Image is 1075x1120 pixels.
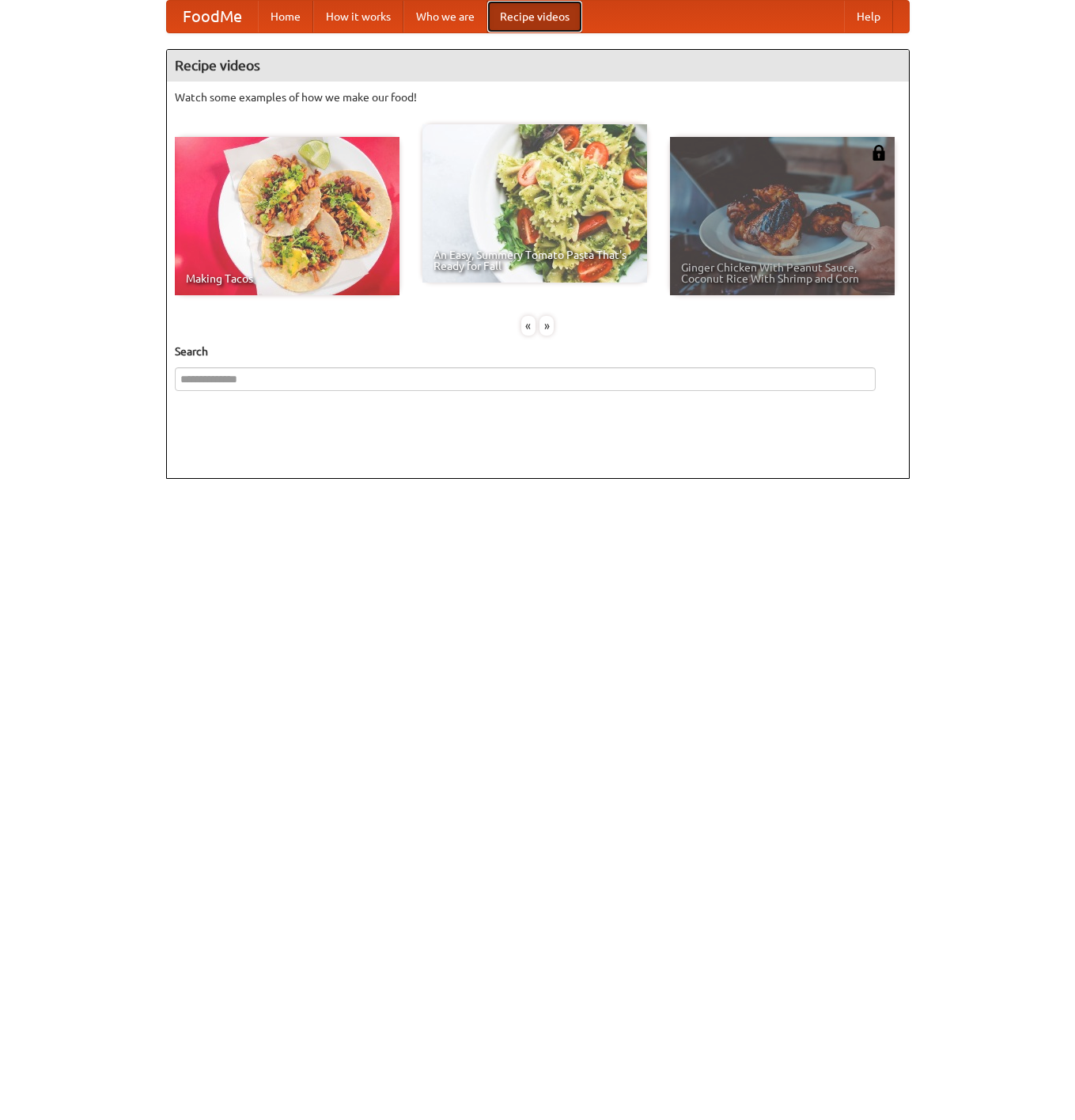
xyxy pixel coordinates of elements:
span: Making Tacos [186,273,388,284]
a: Home [258,1,313,32]
span: An Easy, Summery Tomato Pasta That's Ready for Fall [433,249,636,271]
div: » [539,316,554,336]
img: 483408.png [871,145,887,161]
a: Who we are [403,1,487,32]
a: FoodMe [167,1,258,32]
a: An Easy, Summery Tomato Pasta That's Ready for Fall [422,124,647,283]
a: How it works [313,1,403,32]
p: Watch some examples of how we make our food! [175,89,901,105]
a: Making Tacos [175,137,399,295]
a: Help [844,1,893,32]
a: Recipe videos [487,1,582,32]
div: « [521,316,536,336]
h4: Recipe videos [167,50,909,82]
h5: Search [175,344,901,359]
